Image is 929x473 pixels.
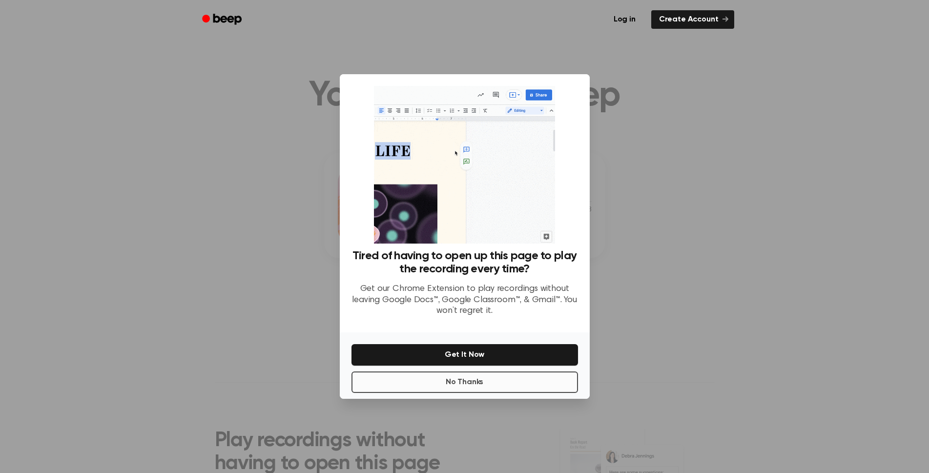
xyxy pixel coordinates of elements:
button: Get It Now [351,344,578,366]
a: Create Account [651,10,734,29]
a: Log in [604,8,645,31]
button: No Thanks [351,371,578,393]
a: Beep [195,10,250,29]
h3: Tired of having to open up this page to play the recording every time? [351,249,578,276]
p: Get our Chrome Extension to play recordings without leaving Google Docs™, Google Classroom™, & Gm... [351,284,578,317]
img: Beep extension in action [374,86,555,244]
